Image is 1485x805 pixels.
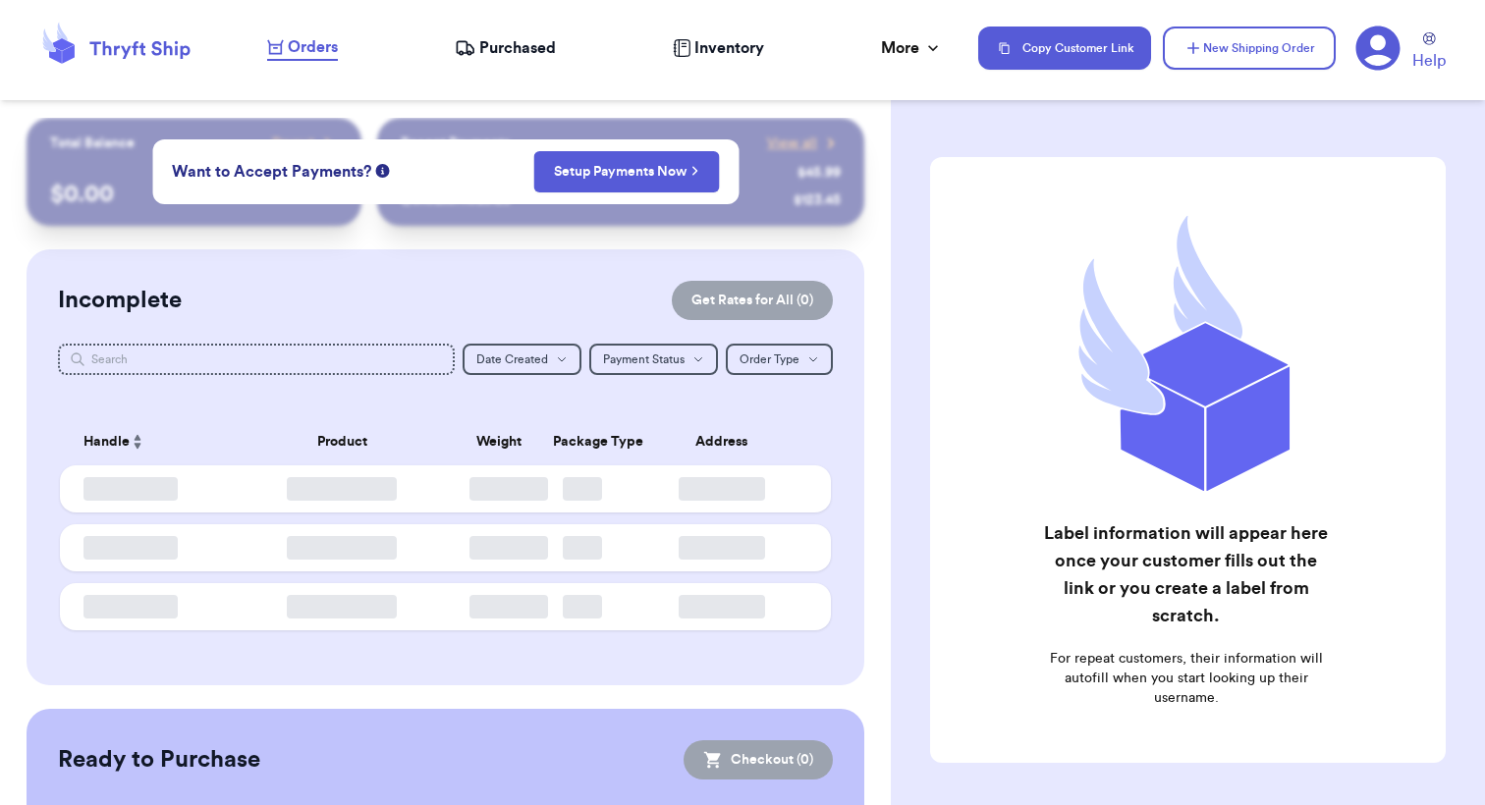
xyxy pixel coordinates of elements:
div: $ 45.99 [797,163,841,183]
p: Total Balance [50,134,135,153]
span: Purchased [479,36,556,60]
span: Want to Accept Payments? [172,160,371,184]
th: Weight [458,418,540,465]
th: Address [624,418,831,465]
span: Inventory [694,36,764,60]
th: Package Type [541,418,624,465]
button: Date Created [463,344,581,375]
h2: Ready to Purchase [58,744,260,776]
p: For repeat customers, their information will autofill when you start looking up their username. [1042,649,1330,708]
p: $ 0.00 [50,179,338,210]
a: Help [1412,32,1446,73]
p: Recent Payments [401,134,510,153]
a: Inventory [673,36,764,60]
button: Payment Status [589,344,718,375]
span: Handle [83,432,130,453]
span: Help [1412,49,1446,73]
a: Setup Payments Now [554,162,698,182]
button: Sort ascending [130,430,145,454]
button: Checkout (0) [684,740,833,779]
a: Payout [272,134,338,153]
span: Payment Status [603,353,685,365]
input: Search [58,344,455,375]
button: Copy Customer Link [978,27,1151,70]
a: View all [767,134,841,153]
th: Product [226,418,458,465]
span: View all [767,134,817,153]
span: Order Type [740,353,799,365]
a: Orders [267,35,338,61]
button: Order Type [726,344,833,375]
button: Get Rates for All (0) [672,281,833,320]
span: Date Created [476,353,548,365]
div: $ 123.45 [794,190,841,210]
h2: Label information will appear here once your customer fills out the link or you create a label fr... [1042,519,1330,629]
button: Setup Payments Now [533,151,719,192]
a: Purchased [455,36,556,60]
span: Payout [272,134,314,153]
button: New Shipping Order [1163,27,1336,70]
span: Orders [288,35,338,59]
h2: Incomplete [58,285,182,316]
div: More [881,36,943,60]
